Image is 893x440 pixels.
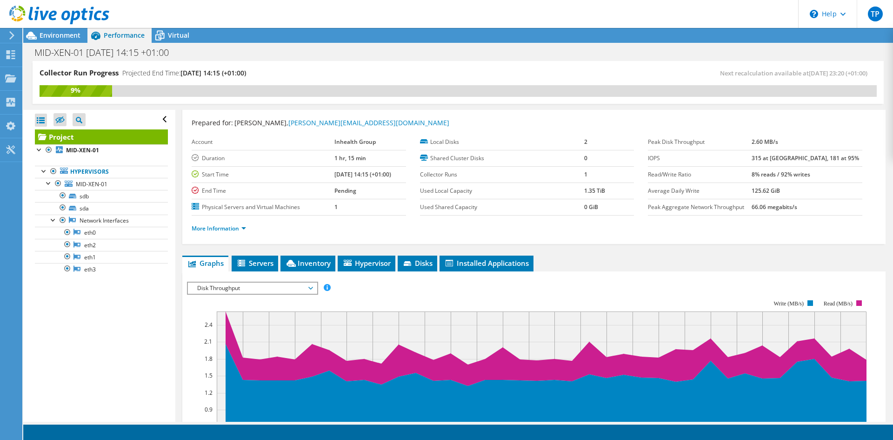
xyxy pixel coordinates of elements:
[192,137,334,147] label: Account
[285,258,331,268] span: Inventory
[342,258,391,268] span: Hypervisor
[420,203,584,212] label: Used Shared Capacity
[205,321,213,329] text: 2.4
[76,180,107,188] span: MID-XEN-01
[810,10,818,18] svg: \n
[584,138,587,146] b: 2
[420,154,584,163] label: Shared Cluster Disks
[868,7,883,21] span: TP
[444,258,529,268] span: Installed Applications
[192,186,334,196] label: End Time
[648,186,752,196] label: Average Daily Write
[402,258,433,268] span: Disks
[40,31,80,40] span: Environment
[334,187,356,195] b: Pending
[168,31,189,40] span: Virtual
[192,118,233,127] label: Prepared for:
[192,170,334,179] label: Start Time
[35,144,168,156] a: MID-XEN-01
[205,372,213,379] text: 1.5
[420,137,584,147] label: Local Disks
[648,154,752,163] label: IOPS
[193,283,312,294] span: Disk Throughput
[752,154,859,162] b: 315 at [GEOGRAPHIC_DATA], 181 at 95%
[205,406,213,413] text: 0.9
[35,202,168,214] a: sda
[824,300,853,307] text: Read (MB/s)
[584,187,605,195] b: 1.35 TiB
[35,227,168,239] a: eth0
[35,239,168,251] a: eth2
[187,258,224,268] span: Graphs
[234,118,449,127] span: [PERSON_NAME],
[204,338,212,345] text: 2.1
[334,170,391,178] b: [DATE] 14:15 (+01:00)
[752,138,778,146] b: 2.60 MB/s
[288,118,449,127] a: [PERSON_NAME][EMAIL_ADDRESS][DOMAIN_NAME]
[420,170,584,179] label: Collector Runs
[809,69,867,77] span: [DATE] 23:20 (+01:00)
[192,203,334,212] label: Physical Servers and Virtual Machines
[334,203,338,211] b: 1
[334,138,376,146] b: Inhealth Group
[66,146,99,154] b: MID-XEN-01
[774,300,804,307] text: Write (MB/s)
[420,186,584,196] label: Used Local Capacity
[720,69,872,77] span: Next recalculation available at
[40,85,112,95] div: 9%
[752,187,780,195] b: 125.62 GiB
[648,137,752,147] label: Peak Disk Throughput
[104,31,145,40] span: Performance
[35,190,168,202] a: sdb
[752,203,797,211] b: 66.06 megabits/s
[122,68,246,78] h4: Projected End Time:
[192,154,334,163] label: Duration
[584,154,587,162] b: 0
[35,263,168,275] a: eth3
[35,215,168,227] a: Network Interfaces
[35,129,168,144] a: Project
[584,170,587,178] b: 1
[648,203,752,212] label: Peak Aggregate Network Throughput
[205,355,213,363] text: 1.8
[236,258,273,268] span: Servers
[180,68,246,77] span: [DATE] 14:15 (+01:00)
[35,178,168,190] a: MID-XEN-01
[584,203,598,211] b: 0 GiB
[334,154,366,162] b: 1 hr, 15 min
[192,224,246,232] a: More Information
[30,47,183,58] h1: MID-XEN-01 [DATE] 14:15 +01:00
[35,251,168,263] a: eth1
[752,170,810,178] b: 8% reads / 92% writes
[205,389,213,397] text: 1.2
[648,170,752,179] label: Read/Write Ratio
[35,166,168,178] a: Hypervisors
